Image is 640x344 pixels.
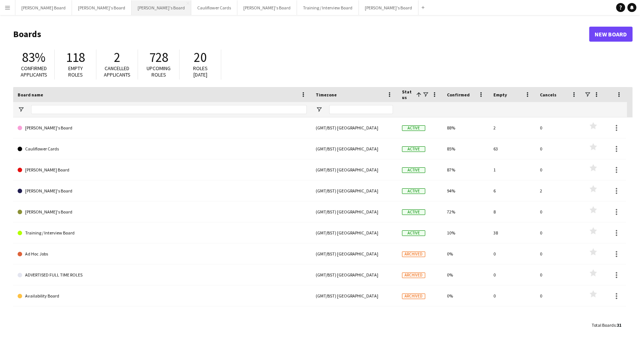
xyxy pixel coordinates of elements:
[535,180,582,201] div: 2
[535,222,582,243] div: 0
[18,159,307,180] a: [PERSON_NAME] Board
[535,306,582,327] div: 0
[489,159,535,180] div: 1
[132,0,191,15] button: [PERSON_NAME]'s Board
[617,322,621,328] span: 31
[297,0,359,15] button: Training / Interview Board
[402,230,425,236] span: Active
[66,49,85,66] span: 118
[489,138,535,159] div: 63
[311,117,397,138] div: (GMT/BST) [GEOGRAPHIC_DATA]
[442,285,489,306] div: 0%
[104,65,130,78] span: Cancelled applicants
[311,138,397,159] div: (GMT/BST) [GEOGRAPHIC_DATA]
[535,243,582,264] div: 0
[311,201,397,222] div: (GMT/BST) [GEOGRAPHIC_DATA]
[442,264,489,285] div: 0%
[359,0,418,15] button: [PERSON_NAME]'s Board
[147,65,171,78] span: Upcoming roles
[589,27,633,42] a: New Board
[489,306,535,327] div: 0
[402,146,425,152] span: Active
[592,322,616,328] span: Total Boards
[535,201,582,222] div: 0
[13,29,589,40] h1: Boards
[329,105,393,114] input: Timezone Filter Input
[493,92,507,98] span: Empty
[489,222,535,243] div: 38
[535,138,582,159] div: 0
[22,49,45,66] span: 83%
[191,0,237,15] button: Cauliflower Cards
[489,285,535,306] div: 0
[311,222,397,243] div: (GMT/BST) [GEOGRAPHIC_DATA]
[442,222,489,243] div: 10%
[18,222,307,243] a: Training / Interview Board
[21,65,47,78] span: Confirmed applicants
[402,272,425,278] span: Archived
[311,285,397,306] div: (GMT/BST) [GEOGRAPHIC_DATA]
[489,243,535,264] div: 0
[592,318,621,332] div: :
[31,105,307,114] input: Board name Filter Input
[18,92,43,98] span: Board name
[311,159,397,180] div: (GMT/BST) [GEOGRAPHIC_DATA]
[442,201,489,222] div: 72%
[442,138,489,159] div: 85%
[489,201,535,222] div: 8
[442,159,489,180] div: 87%
[18,106,24,113] button: Open Filter Menu
[193,65,208,78] span: Roles [DATE]
[18,201,307,222] a: [PERSON_NAME]'s Board
[489,264,535,285] div: 0
[68,65,83,78] span: Empty roles
[149,49,168,66] span: 728
[194,49,207,66] span: 20
[18,138,307,159] a: Cauliflower Cards
[311,243,397,264] div: (GMT/BST) [GEOGRAPHIC_DATA]
[18,285,307,306] a: Availability Board
[18,264,307,285] a: ADVERTISED FULL TIME ROLES
[489,180,535,201] div: 6
[442,306,489,327] div: 0%
[18,243,307,264] a: Ad Hoc Jobs
[535,159,582,180] div: 0
[402,89,413,100] span: Status
[18,180,307,201] a: [PERSON_NAME]'s Board
[442,117,489,138] div: 88%
[316,92,337,98] span: Timezone
[311,264,397,285] div: (GMT/BST) [GEOGRAPHIC_DATA]
[311,306,397,327] div: (GMT/BST) [GEOGRAPHIC_DATA]
[72,0,132,15] button: [PERSON_NAME]'s Board
[535,117,582,138] div: 0
[442,243,489,264] div: 0%
[402,125,425,131] span: Active
[316,106,322,113] button: Open Filter Menu
[311,180,397,201] div: (GMT/BST) [GEOGRAPHIC_DATA]
[402,251,425,257] span: Archived
[114,49,120,66] span: 2
[535,264,582,285] div: 0
[15,0,72,15] button: [PERSON_NAME] Board
[402,293,425,299] span: Archived
[237,0,297,15] button: [PERSON_NAME]'s Board
[442,180,489,201] div: 94%
[18,306,307,327] a: BEST PARTIES XMAS PARTIES 2021
[489,117,535,138] div: 2
[402,188,425,194] span: Active
[447,92,470,98] span: Confirmed
[18,117,307,138] a: [PERSON_NAME]'s Board
[402,209,425,215] span: Active
[535,285,582,306] div: 0
[402,167,425,173] span: Active
[540,92,556,98] span: Cancels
